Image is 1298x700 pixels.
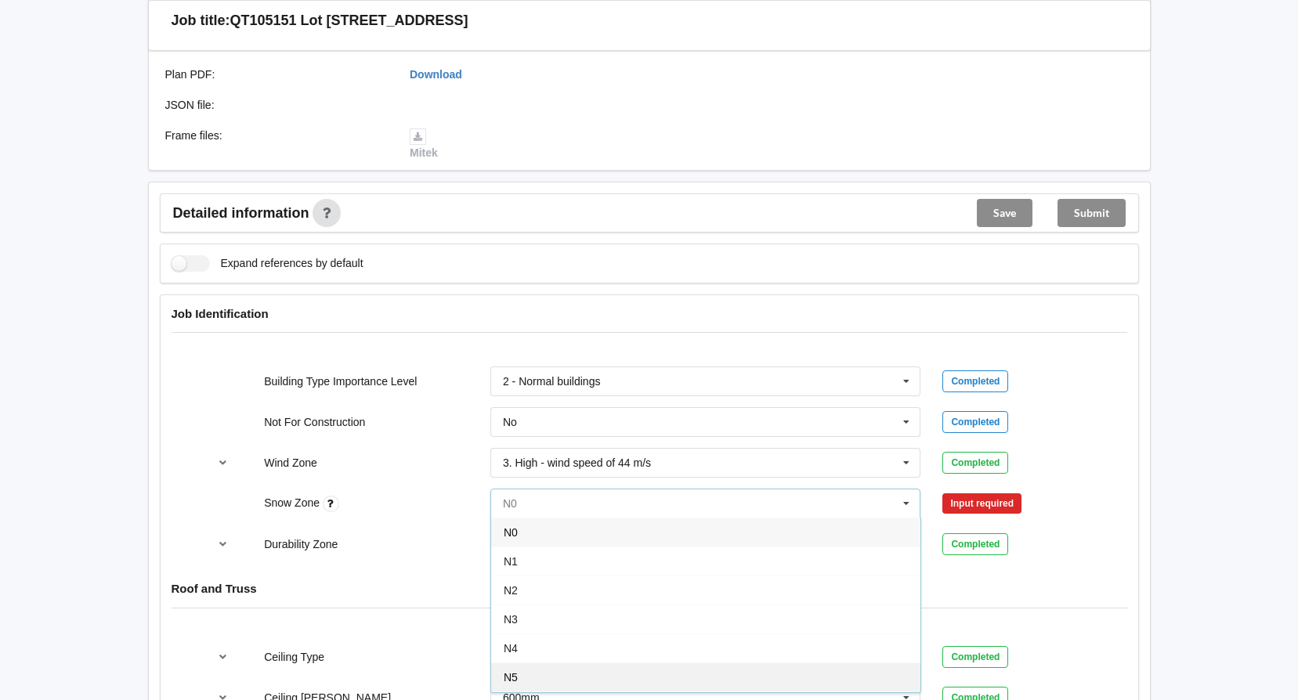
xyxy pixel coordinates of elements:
[172,306,1127,321] h4: Job Identification
[154,97,400,113] div: JSON file :
[154,67,400,82] div: Plan PDF :
[504,671,518,684] span: N5
[504,526,518,539] span: N0
[264,456,317,469] label: Wind Zone
[172,255,363,272] label: Expand references by default
[942,533,1008,555] div: Completed
[264,496,323,509] label: Snow Zone
[208,530,238,558] button: reference-toggle
[942,646,1008,668] div: Completed
[208,449,238,477] button: reference-toggle
[264,651,324,663] label: Ceiling Type
[503,457,651,468] div: 3. High - wind speed of 44 m/s
[264,375,417,388] label: Building Type Importance Level
[172,581,1127,596] h4: Roof and Truss
[942,411,1008,433] div: Completed
[172,12,230,30] h3: Job title:
[504,613,518,626] span: N3
[503,417,517,428] div: No
[410,68,462,81] a: Download
[504,555,518,568] span: N1
[504,642,518,655] span: N4
[230,12,468,30] h3: QT105151 Lot [STREET_ADDRESS]
[173,206,309,220] span: Detailed information
[503,376,601,387] div: 2 - Normal buildings
[264,416,365,428] label: Not For Construction
[264,538,338,550] label: Durability Zone
[154,128,400,161] div: Frame files :
[942,452,1008,474] div: Completed
[942,493,1021,514] div: Input required
[942,370,1008,392] div: Completed
[410,129,438,159] a: Mitek
[208,643,238,671] button: reference-toggle
[504,584,518,597] span: N2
